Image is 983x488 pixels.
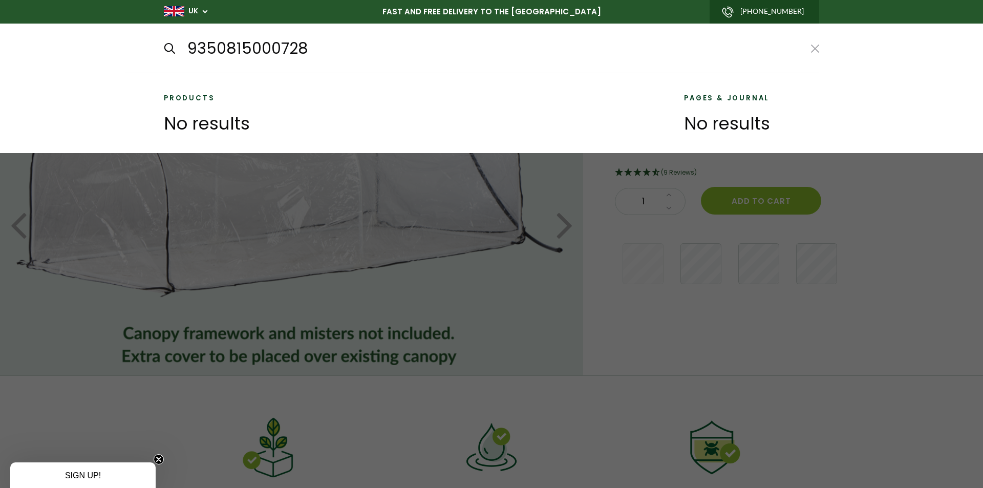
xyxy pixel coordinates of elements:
p: Products [164,92,646,105]
button: Close teaser [154,454,164,464]
div: SIGN UP!Close teaser [10,462,156,488]
input: Search... [186,36,800,61]
p: No results [684,112,819,135]
p: Pages & Journal [684,92,819,105]
a: UK [188,6,198,16]
p: No results [164,112,646,135]
span: SIGN UP! [65,471,101,480]
img: gb_large.png [164,6,184,16]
